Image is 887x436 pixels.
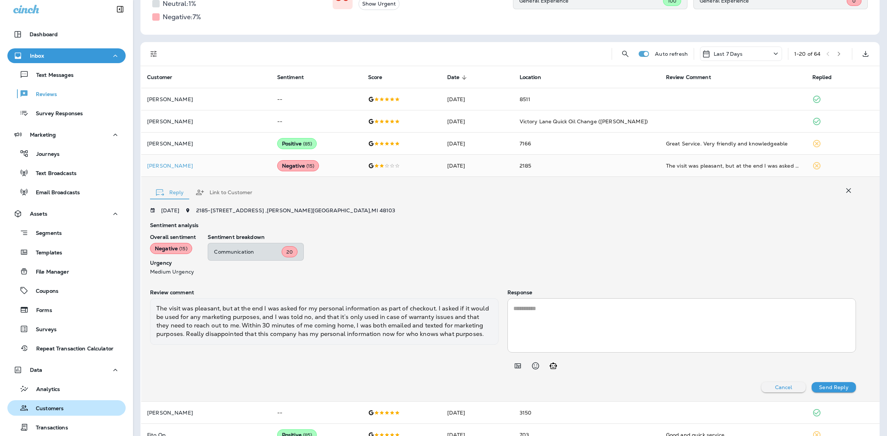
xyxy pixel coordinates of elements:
[7,48,126,63] button: Inbox
[271,88,362,110] td: --
[7,105,126,121] button: Survey Responses
[666,74,711,80] span: Review Comment
[30,211,47,217] p: Assets
[30,367,43,373] p: Data
[271,402,362,424] td: --
[150,269,196,275] p: Medium Urgency
[520,140,531,147] span: 7166
[208,234,856,240] p: Sentiment breakdown
[150,260,196,266] p: Urgency
[196,207,395,214] span: 2185 - [STREET_ADDRESS] , [PERSON_NAME][GEOGRAPHIC_DATA] , MI 48103
[214,249,282,255] p: Communication
[666,140,801,147] div: Great Service. Very friendly and knowledgeable
[147,163,265,169] div: Click to view Customer Drawer
[28,326,57,333] p: Surveys
[528,358,543,373] button: Select an emoji
[7,86,126,102] button: Reviews
[147,410,265,416] p: [PERSON_NAME]
[29,307,52,314] p: Forms
[441,155,514,177] td: [DATE]
[161,207,179,213] p: [DATE]
[146,47,161,61] button: Filters
[368,74,392,81] span: Score
[447,74,460,80] span: Date
[30,31,58,37] p: Dashboard
[28,425,68,432] p: Transactions
[7,381,126,396] button: Analytics
[306,163,315,169] span: ( 15 )
[507,289,856,295] p: Response
[812,74,832,80] span: Replied
[7,363,126,377] button: Data
[666,74,721,81] span: Review Comment
[29,151,60,158] p: Journeys
[761,382,806,392] button: Cancel
[147,74,172,80] span: Customer
[303,141,312,147] span: ( 85 )
[7,419,126,435] button: Transactions
[286,249,293,255] span: 20
[277,138,317,149] div: Positive
[147,74,182,81] span: Customer
[7,146,126,161] button: Journeys
[28,170,77,177] p: Text Broadcasts
[7,264,126,279] button: File Manager
[666,162,801,169] div: The visit was pleasant, but at the end I was asked for my personal information as part of checkou...
[28,110,83,117] p: Survey Responses
[7,321,126,337] button: Surveys
[150,298,499,345] div: The visit was pleasant, but at the end I was asked for my personal information as part of checkou...
[520,162,531,169] span: 2185
[28,91,57,98] p: Reviews
[447,74,469,81] span: Date
[7,340,126,356] button: Repeat Transaction Calculator
[7,400,126,416] button: Customers
[28,405,64,412] p: Customers
[812,382,856,392] button: Send Reply
[368,74,383,80] span: Score
[271,110,362,133] td: --
[7,127,126,142] button: Marketing
[29,72,74,79] p: Text Messages
[812,74,841,81] span: Replied
[277,74,313,81] span: Sentiment
[7,283,126,298] button: Coupons
[441,133,514,155] td: [DATE]
[714,51,743,57] p: Last 7 Days
[618,47,633,61] button: Search Reviews
[28,189,80,196] p: Email Broadcasts
[150,289,499,295] p: Review comment
[28,288,58,295] p: Coupons
[7,244,126,260] button: Templates
[7,184,126,200] button: Email Broadcasts
[190,179,258,206] button: Link to Customer
[147,141,265,147] p: [PERSON_NAME]
[510,358,525,373] button: Add in a premade template
[819,384,848,390] p: Send Reply
[147,119,265,124] p: [PERSON_NAME]
[110,2,130,17] button: Collapse Sidebar
[7,225,126,241] button: Segments
[29,386,60,393] p: Analytics
[7,67,126,82] button: Text Messages
[7,27,126,42] button: Dashboard
[7,206,126,221] button: Assets
[28,230,62,237] p: Segments
[277,74,304,80] span: Sentiment
[441,88,514,110] td: [DATE]
[163,11,201,23] h5: Negative: 7 %
[775,384,792,390] p: Cancel
[441,110,514,133] td: [DATE]
[441,402,514,424] td: [DATE]
[520,409,532,416] span: 3150
[28,250,62,257] p: Templates
[30,53,44,59] p: Inbox
[29,346,113,353] p: Repeat Transaction Calculator
[150,234,196,240] p: Overall sentiment
[858,47,873,61] button: Export as CSV
[147,163,265,169] p: [PERSON_NAME]
[794,51,820,57] div: 1 - 20 of 64
[520,74,541,80] span: Location
[28,269,69,276] p: File Manager
[7,165,126,181] button: Text Broadcasts
[30,132,56,138] p: Marketing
